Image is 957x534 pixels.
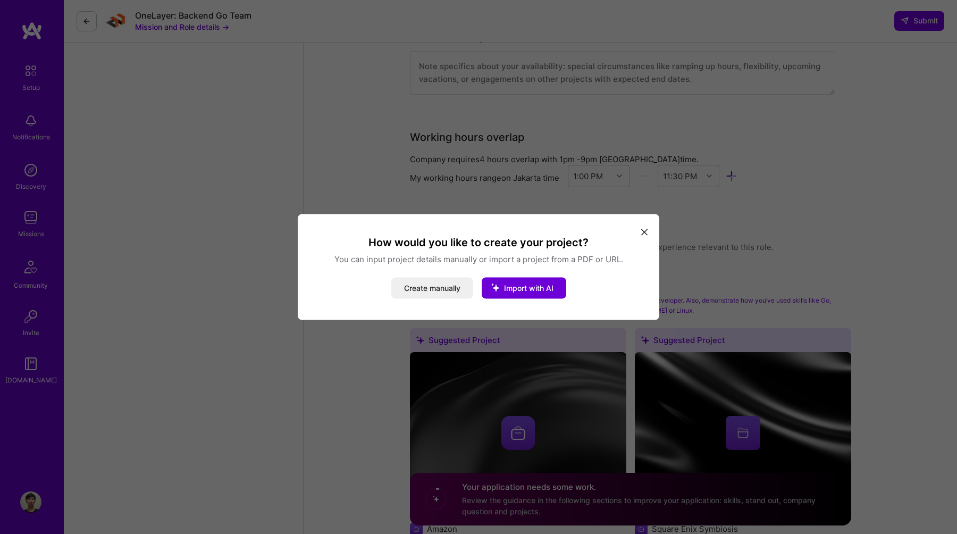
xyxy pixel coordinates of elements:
[641,229,648,235] i: icon Close
[310,236,647,249] h3: How would you like to create your project?
[482,278,566,299] button: Import with AI
[310,254,647,265] p: You can input project details manually or import a project from a PDF or URL.
[504,283,553,293] span: Import with AI
[298,214,659,320] div: modal
[482,274,509,302] i: icon StarsWhite
[391,278,473,299] button: Create manually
